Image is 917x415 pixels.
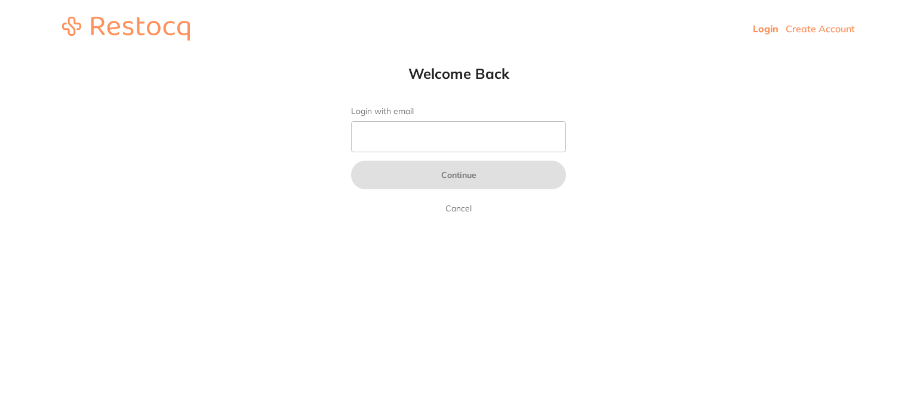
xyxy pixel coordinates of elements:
label: Login with email [351,106,566,116]
h1: Welcome Back [327,64,590,82]
a: Cancel [443,201,474,216]
a: Login [753,23,778,35]
img: restocq_logo.svg [62,17,190,41]
a: Create Account [786,23,855,35]
button: Continue [351,161,566,189]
